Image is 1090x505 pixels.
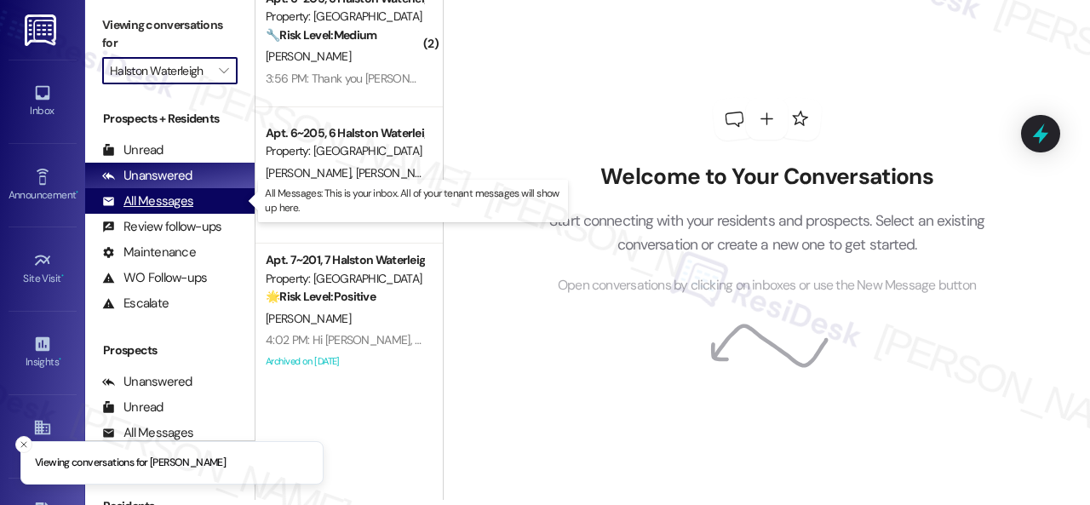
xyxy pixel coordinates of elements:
[25,14,60,46] img: ResiDesk Logo
[102,373,192,391] div: Unanswered
[102,244,196,261] div: Maintenance
[61,270,64,282] span: •
[102,399,163,416] div: Unread
[9,246,77,292] a: Site Visit •
[102,12,238,57] label: Viewing conversations for
[110,57,210,84] input: All communities
[266,71,467,86] div: 3:56 PM: Thank you [PERSON_NAME] 🙏
[15,436,32,453] button: Close toast
[102,167,192,185] div: Unanswered
[76,187,78,198] span: •
[266,8,423,26] div: Property: [GEOGRAPHIC_DATA]
[264,351,425,372] div: Archived on [DATE]
[85,110,255,128] div: Prospects + Residents
[266,289,376,304] strong: 🌟 Risk Level: Positive
[558,275,976,296] span: Open conversations by clicking on inboxes or use the New Message button
[266,49,351,64] span: [PERSON_NAME]
[9,78,77,124] a: Inbox
[524,209,1011,257] p: Start connecting with your residents and prospects. Select an existing conversation or create a n...
[59,353,61,365] span: •
[219,64,228,77] i: 
[266,251,423,269] div: Apt. 7~201, 7 Halston Waterleigh
[266,27,376,43] strong: 🔧 Risk Level: Medium
[266,165,356,181] span: [PERSON_NAME]
[9,413,77,459] a: Buildings
[102,192,193,210] div: All Messages
[102,295,169,313] div: Escalate
[265,187,561,215] p: All Messages: This is your inbox. All of your tenant messages will show up here.
[102,269,207,287] div: WO Follow-ups
[102,218,221,236] div: Review follow-ups
[266,270,423,288] div: Property: [GEOGRAPHIC_DATA]
[266,124,423,142] div: Apt. 6~205, 6 Halston Waterleigh
[266,311,351,326] span: [PERSON_NAME]
[9,330,77,376] a: Insights •
[102,141,163,159] div: Unread
[85,341,255,359] div: Prospects
[524,164,1011,191] h2: Welcome to Your Conversations
[356,165,446,181] span: [PERSON_NAME]
[266,142,423,160] div: Property: [GEOGRAPHIC_DATA]
[35,456,226,471] p: Viewing conversations for [PERSON_NAME]
[102,424,193,442] div: All Messages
